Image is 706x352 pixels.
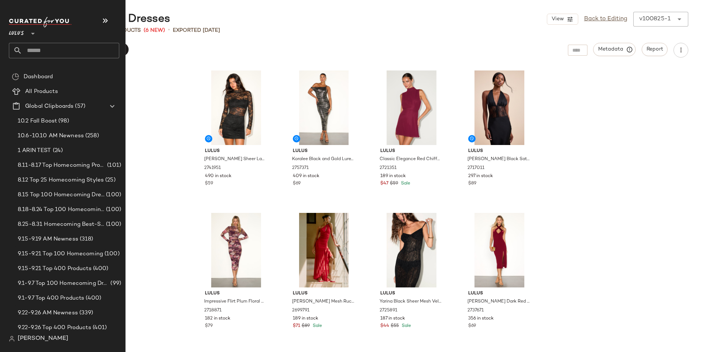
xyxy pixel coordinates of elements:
[467,307,484,314] span: 2737671
[462,70,537,145] img: 2717011_01_hero_2025-10-01.jpg
[468,290,531,297] span: Lulus
[205,315,230,322] span: 182 in stock
[593,43,636,56] button: Metadata
[380,173,406,180] span: 189 in stock
[18,161,106,170] span: 8.11-8.17 Top Homecoming Product
[204,156,267,163] span: [PERSON_NAME] Sheer Lace Long Sleeve Bodycon Mini Dress
[380,290,443,297] span: Lulus
[598,46,631,53] span: Metadata
[9,25,24,38] span: Lulus
[380,156,442,163] span: Classic Elegance Red Chiffon Sleeveless Mock Neck Mini Dress
[293,315,318,322] span: 189 in stock
[18,294,84,303] span: 9.1-9.7 Top 400 Products
[73,102,85,111] span: (57)
[287,70,361,145] img: 2757371_02_fullbody_2025-10-03.jpg
[391,323,399,329] span: $55
[144,27,165,34] span: (6 New)
[199,213,273,287] img: 2718871_02_fullbody_2025-09-23.jpg
[9,17,72,27] img: cfy_white_logo.C9jOOHJF.svg
[292,165,309,172] span: 2757371
[380,315,405,322] span: 187 in stock
[92,265,109,273] span: (400)
[57,117,69,125] span: (98)
[205,148,267,155] span: Lulus
[25,102,73,111] span: Global Clipboards
[18,309,78,317] span: 9.22-9.26 AM Newness
[467,156,530,163] span: [PERSON_NAME] Black Satin Lace Halter Maxi Dress
[468,180,476,187] span: $89
[292,156,354,163] span: Koralee Black and Gold Lurex Ribbed Asymmetrical Midi Dress
[9,336,15,342] img: svg%3e
[374,213,449,287] img: 2725891_01_hero_2025-08-07.jpg
[293,180,301,187] span: $69
[293,323,300,329] span: $71
[547,14,578,25] button: View
[380,148,443,155] span: Lulus
[173,27,220,34] p: Exported [DATE]
[292,298,354,305] span: [PERSON_NAME] Mesh Ruched One-Shoulder Maxi Dress
[468,323,476,329] span: $69
[204,298,267,305] span: Impressive Flirt Plum Floral Mesh Ruched Mock Neck Midi Dress
[584,15,627,24] a: Back to Editing
[103,250,120,258] span: (100)
[91,324,107,332] span: (401)
[18,235,78,244] span: 9.15-9.19 AM Newness
[84,294,101,303] span: (400)
[84,132,99,140] span: (258)
[109,279,121,288] span: (99)
[293,173,319,180] span: 409 in stock
[467,165,484,172] span: 2717011
[18,265,92,273] span: 9.15-9.21 Top 400 Products
[400,324,411,328] span: Sale
[293,290,355,297] span: Lulus
[292,307,309,314] span: 2699791
[18,279,109,288] span: 9.1-9.7 Top 100 Homecoming Dresses
[293,148,355,155] span: Lulus
[204,307,222,314] span: 2718871
[104,220,121,229] span: (100)
[18,117,57,125] span: 10.2 Fall Boost
[18,146,51,155] span: 1 ARIN TEST
[390,180,398,187] span: $59
[462,213,537,287] img: 2737671_01_hero_2025-09-24.jpg
[18,250,103,258] span: 9.15-9.21 Top 100 Homecoming
[18,334,68,343] span: [PERSON_NAME]
[12,73,19,80] img: svg%3e
[380,180,388,187] span: $47
[18,206,104,214] span: 8.18-8.24 Top 100 Homecoming Dresses
[18,132,84,140] span: 10.6-10.10 AM Newness
[302,323,310,329] span: $89
[104,206,121,214] span: (100)
[78,309,93,317] span: (339)
[24,73,53,81] span: Dashboard
[18,191,104,199] span: 8.15 Top 100 Homecoming Dresses
[205,323,213,329] span: $79
[380,165,397,172] span: 2721351
[467,298,530,305] span: [PERSON_NAME] Dark Red Cross-Front Halter Midi Dress
[639,15,671,24] div: v100825-1
[25,87,58,96] span: All Products
[374,70,449,145] img: 2721351_01_hero_2025-08-11.jpg
[642,43,668,56] button: Report
[468,148,531,155] span: Lulus
[78,235,93,244] span: (318)
[551,16,563,22] span: View
[168,26,170,35] span: •
[380,323,389,329] span: $44
[311,324,322,328] span: Sale
[104,176,116,184] span: (25)
[51,146,63,155] span: (24)
[205,173,232,180] span: 490 in stock
[104,191,121,199] span: (100)
[205,290,267,297] span: Lulus
[205,180,213,187] span: $59
[18,220,104,229] span: 8.25-8.31 Homecoming Best-Sellers
[204,165,221,172] span: 2741951
[380,307,397,314] span: 2725891
[199,70,273,145] img: 2741951_01_hero_2025-09-25.jpg
[18,176,104,184] span: 8.12 Top 25 Homecoming Styles
[106,161,121,170] span: (101)
[380,298,442,305] span: Yarina Black Sheer Mesh Velvet Burnout Maxi Dress
[646,46,663,52] span: Report
[400,181,410,186] span: Sale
